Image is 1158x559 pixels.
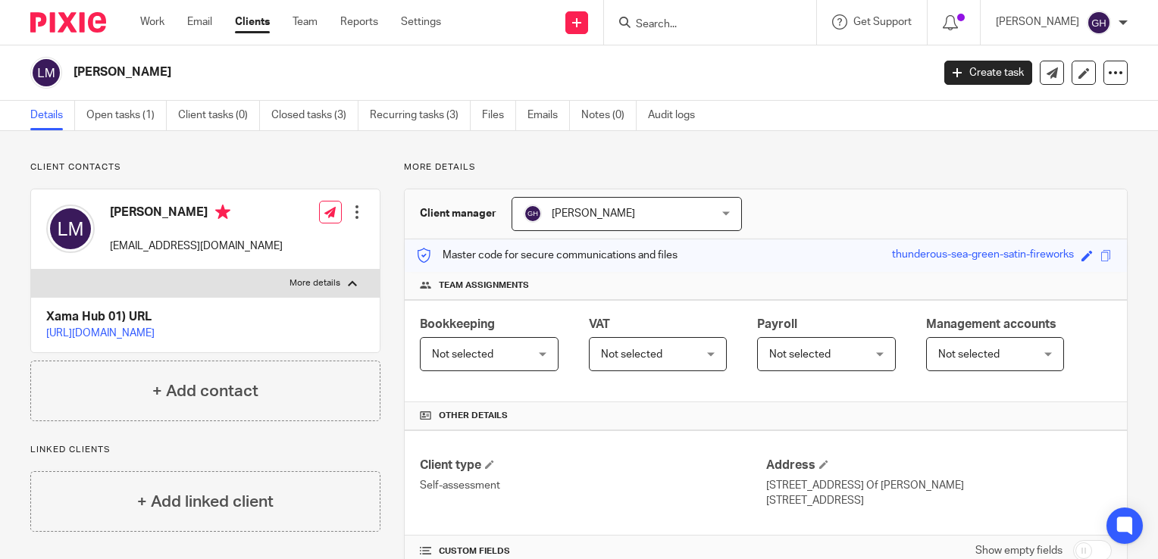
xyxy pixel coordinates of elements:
h4: Xama Hub 01) URL [46,309,365,325]
a: Work [140,14,164,30]
a: Team [293,14,318,30]
span: Not selected [432,349,493,360]
a: Audit logs [648,101,706,130]
h4: Client type [420,458,765,473]
span: Get Support [853,17,912,27]
i: Primary [215,205,230,220]
span: Team assignments [439,279,529,292]
a: Recurring tasks (3) [370,101,471,130]
h4: + Add linked client [137,490,274,514]
h4: [PERSON_NAME] [110,205,283,223]
span: VAT [589,318,610,330]
a: Notes (0) [581,101,637,130]
div: thunderous-sea-green-satin-fireworks [892,247,1074,264]
span: [PERSON_NAME] [552,208,635,219]
p: More details [404,161,1128,173]
h2: [PERSON_NAME] [74,64,752,80]
h4: + Add contact [152,379,258,403]
span: Not selected [601,349,662,360]
p: Client contacts [30,161,380,173]
span: Other details [439,410,508,422]
p: [STREET_ADDRESS] Of [PERSON_NAME] [766,478,1112,493]
span: Not selected [938,349,1000,360]
a: Settings [401,14,441,30]
a: Open tasks (1) [86,101,167,130]
a: [URL][DOMAIN_NAME] [46,328,155,339]
p: Linked clients [30,444,380,456]
p: Master code for secure communications and files [416,248,678,263]
img: svg%3E [46,205,95,253]
a: Reports [340,14,378,30]
h3: Client manager [420,206,496,221]
a: Emails [527,101,570,130]
a: Create task [944,61,1032,85]
a: Client tasks (0) [178,101,260,130]
p: [PERSON_NAME] [996,14,1079,30]
a: Email [187,14,212,30]
p: [STREET_ADDRESS] [766,493,1112,508]
a: Files [482,101,516,130]
a: Details [30,101,75,130]
p: More details [289,277,340,289]
label: Show empty fields [975,543,1063,558]
a: Clients [235,14,270,30]
input: Search [634,18,771,32]
p: [EMAIL_ADDRESS][DOMAIN_NAME] [110,239,283,254]
a: Closed tasks (3) [271,101,358,130]
span: Not selected [769,349,831,360]
p: Self-assessment [420,478,765,493]
img: svg%3E [1087,11,1111,35]
span: Bookkeeping [420,318,495,330]
span: Management accounts [926,318,1056,330]
h4: CUSTOM FIELDS [420,545,765,557]
img: svg%3E [524,205,542,223]
img: svg%3E [30,57,62,89]
h4: Address [766,458,1112,473]
span: Payroll [757,318,797,330]
img: Pixie [30,12,106,33]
